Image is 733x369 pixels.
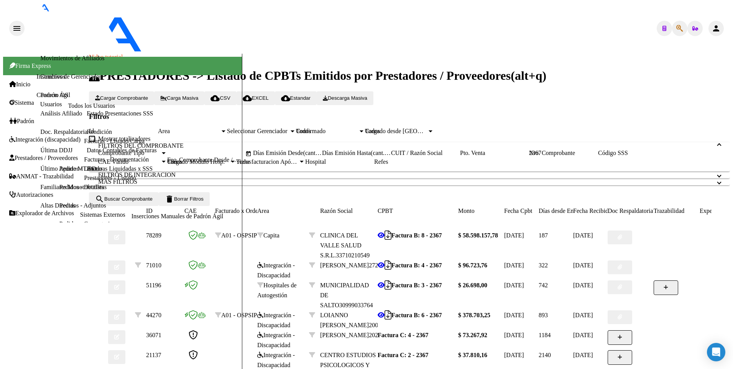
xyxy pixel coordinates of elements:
[378,332,428,338] strong: Factura C: 4 - 2367
[504,312,524,318] span: [DATE]
[40,55,104,61] a: Movimientos de Afiliados
[59,184,104,190] a: Pedidos - Detalles
[573,206,608,216] datatable-header-cell: Fecha Recibido
[40,92,70,98] a: Padrón Ágil
[320,231,378,260] div: 33710210549
[539,208,587,214] span: Días desde Emisión
[654,208,684,214] span: Trazabilidad
[257,312,295,328] span: Integración - Discapacidad
[573,282,593,288] span: [DATE]
[320,262,369,269] span: [PERSON_NAME]
[504,232,524,239] span: [DATE]
[98,178,712,185] mat-panel-title: MAS FILTROS
[320,206,378,216] datatable-header-cell: Razón Social
[707,343,725,361] div: Open Intercom Messenger
[511,69,546,82] span: (alt+q)
[25,12,206,52] img: Logo SAAS
[458,232,498,239] strong: $ 58.598.157,78
[257,282,297,298] span: Hospitales de Autogestión
[458,352,487,358] strong: $ 37.810,16
[40,110,82,117] a: Análisis Afiliado
[654,206,700,216] datatable-header-cell: Trazabilidad
[504,332,524,338] span: [DATE]
[458,332,487,338] strong: $ 73.267,92
[458,262,487,269] strong: $ 96.723,76
[87,128,112,135] a: Rendición
[9,173,74,180] a: ANMAT - Trazabilidad
[573,332,593,338] span: [DATE]
[323,95,367,101] span: Descarga Masiva
[257,262,295,278] span: Integración - Discapacidad
[458,312,490,318] strong: $ 378.703,25
[539,282,548,288] span: 742
[257,332,295,348] span: Integración - Discapacidad
[257,352,295,368] span: Integración - Discapacidad
[89,178,730,185] mat-expansion-panel-header: MAS FILTROS
[40,73,101,80] a: Cambios de Gerenciador
[378,208,393,214] span: CPBT
[378,352,428,358] strong: Factura C: 2 - 2367
[573,232,593,239] span: [DATE]
[84,138,145,144] a: Facturas - Listado/Carga
[458,208,475,214] span: Monto
[320,280,378,310] div: 30999033764
[573,208,611,214] span: Fecha Recibido
[539,206,573,216] datatable-header-cell: Días desde Emisión
[243,95,269,101] span: EXCEL
[9,99,34,106] a: Sistema
[539,262,548,269] span: 322
[9,81,30,88] a: Inicio
[131,213,224,220] a: Inserciones Manuales de Padrón Ágil
[296,128,311,134] span: Todos
[89,171,730,178] mat-expansion-panel-header: FILTROS DE INTEGRACION
[712,24,721,33] mat-icon: person
[243,94,252,103] mat-icon: cloud_download
[89,112,730,121] h3: Filtros
[458,282,487,288] strong: $ 26.698,00
[227,128,289,135] span: Seleccionar Gerenciador
[320,310,378,330] div: 20083346621
[391,232,442,239] strong: Factura B: 8 - 2367
[275,91,317,105] button: Estandar
[391,282,442,288] strong: Factura B: 3 - 2367
[9,136,81,143] a: Integración (discapacidad)
[257,208,269,214] span: Area
[573,262,593,269] span: [DATE]
[504,262,524,269] span: [DATE]
[504,206,539,216] datatable-header-cell: Fecha Cpbt
[9,155,78,161] a: Prestadores / Proveedores
[608,206,654,216] datatable-header-cell: Doc Respaldatoria
[257,206,309,216] datatable-header-cell: Area
[9,210,74,217] a: Explorador de Archivos
[281,94,290,103] mat-icon: cloud_download
[244,149,253,158] button: Open calendar
[9,118,34,125] a: Padrón
[87,110,153,117] a: Estado Presentaciones SSS
[89,142,730,149] mat-expansion-panel-header: FILTROS DEL COMPROBANTE
[391,312,442,318] strong: Factura B: 6 - 2367
[59,165,102,172] a: Pedidos - Listado
[504,208,532,214] span: Fecha Cpbt
[504,352,524,358] span: [DATE]
[573,352,593,358] span: [DATE]
[539,332,551,338] span: 1184
[9,191,53,198] a: Autorizaciones
[206,47,227,53] span: - ospsip
[378,206,458,216] datatable-header-cell: CPBT
[458,206,504,216] datatable-header-cell: Monto
[608,208,653,214] span: Doc Respaldatoria
[320,312,369,328] span: LOIANNO [PERSON_NAME]
[391,262,442,269] strong: Factura B: 4 - 2367
[12,24,21,33] mat-icon: menu
[84,156,149,163] a: Facturas - Documentación
[59,202,106,209] a: Pedidos - Adjuntos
